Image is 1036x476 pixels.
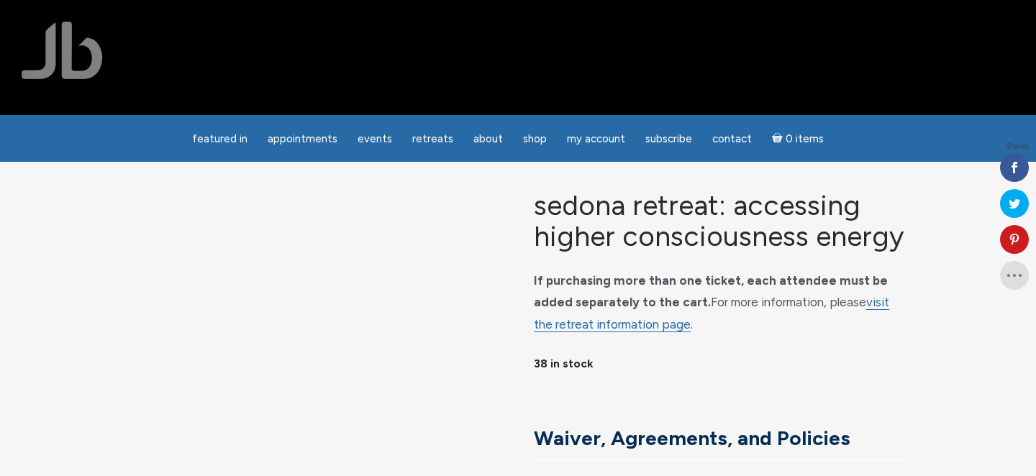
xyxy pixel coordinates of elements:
[712,132,752,145] span: Contact
[772,132,786,145] i: Cart
[259,125,346,153] a: Appointments
[473,132,503,145] span: About
[567,132,625,145] span: My Account
[704,125,760,153] a: Contact
[1006,143,1029,150] span: Shares
[558,125,634,153] a: My Account
[358,132,392,145] span: Events
[763,124,832,153] a: Cart0 items
[534,426,895,451] h3: Waiver, Agreements, and Policies
[404,125,462,153] a: Retreats
[523,132,547,145] span: Shop
[534,191,906,252] h1: Sedona Retreat: Accessing Higher Consciousness Energy
[514,125,555,153] a: Shop
[412,132,453,145] span: Retreats
[534,270,906,336] p: For more information, please .
[534,273,888,310] strong: If purchasing more than one ticket, each attendee must be added separately to the cart.
[645,132,692,145] span: Subscribe
[534,353,906,375] p: 38 in stock
[349,125,401,153] a: Events
[22,22,103,79] img: Jamie Butler. The Everyday Medium
[192,132,247,145] span: featured in
[268,132,337,145] span: Appointments
[183,125,256,153] a: featured in
[786,134,824,145] span: 0 items
[637,125,701,153] a: Subscribe
[465,125,512,153] a: About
